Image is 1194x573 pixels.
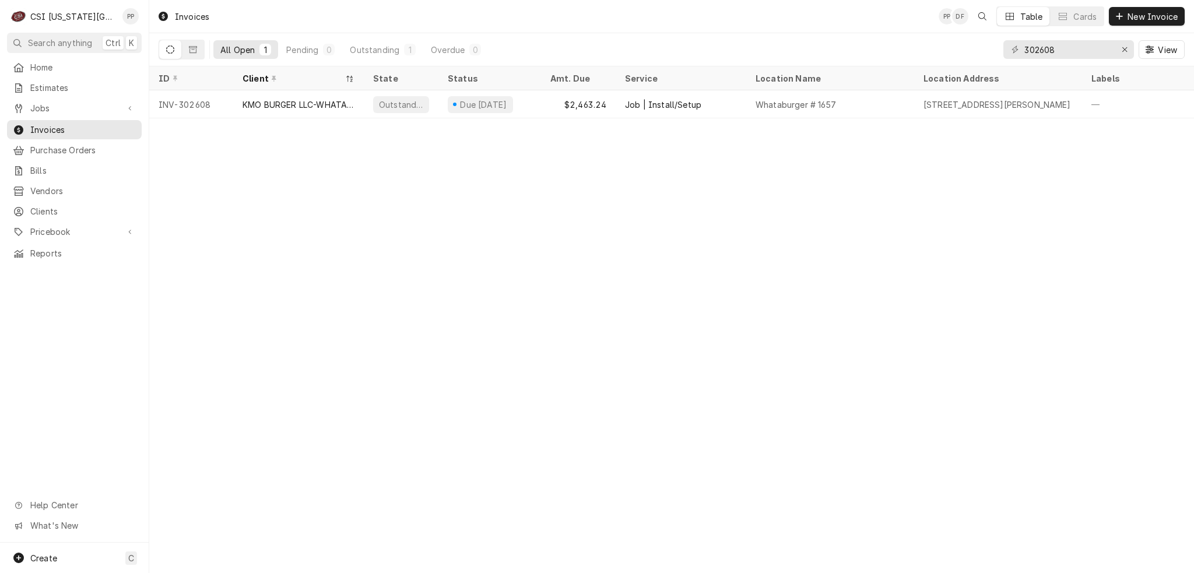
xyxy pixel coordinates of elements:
[756,72,902,85] div: Location Name
[431,44,465,56] div: Overdue
[625,72,735,85] div: Service
[541,90,616,118] div: $2,463.24
[7,99,142,118] a: Go to Jobs
[1156,44,1179,56] span: View
[243,72,343,85] div: Client
[7,120,142,139] a: Invoices
[1020,10,1043,23] div: Table
[30,61,136,73] span: Home
[939,8,955,24] div: Philip Potter's Avatar
[159,72,222,85] div: ID
[129,37,134,49] span: K
[30,144,136,156] span: Purchase Orders
[7,161,142,180] a: Bills
[923,72,1070,85] div: Location Address
[30,499,135,511] span: Help Center
[923,99,1071,111] div: [STREET_ADDRESS][PERSON_NAME]
[30,164,136,177] span: Bills
[7,58,142,77] a: Home
[262,44,269,56] div: 1
[7,78,142,97] a: Estimates
[373,72,429,85] div: State
[7,202,142,221] a: Clients
[7,222,142,241] a: Go to Pricebook
[30,185,136,197] span: Vendors
[7,516,142,535] a: Go to What's New
[756,99,836,111] div: Whataburger # 1657
[7,244,142,263] a: Reports
[7,181,142,201] a: Vendors
[286,44,318,56] div: Pending
[350,44,399,56] div: Outstanding
[973,7,992,26] button: Open search
[325,44,332,56] div: 0
[378,99,424,111] div: Outstanding
[30,205,136,217] span: Clients
[30,247,136,259] span: Reports
[220,44,255,56] div: All Open
[30,519,135,532] span: What's New
[28,37,92,49] span: Search anything
[30,124,136,136] span: Invoices
[952,8,968,24] div: David Fannin's Avatar
[459,99,508,111] div: Due [DATE]
[625,99,701,111] div: Job | Install/Setup
[939,8,955,24] div: PP
[243,99,354,111] div: KMO BURGER LLC-WHATABURGER
[7,495,142,515] a: Go to Help Center
[10,8,27,24] div: C
[106,37,121,49] span: Ctrl
[149,90,233,118] div: INV-302608
[1139,40,1185,59] button: View
[30,10,116,23] div: CSI [US_STATE][GEOGRAPHIC_DATA]
[30,226,118,238] span: Pricebook
[1073,10,1097,23] div: Cards
[550,72,604,85] div: Amt. Due
[10,8,27,24] div: CSI Kansas City's Avatar
[448,72,529,85] div: Status
[406,44,413,56] div: 1
[952,8,968,24] div: DF
[30,102,118,114] span: Jobs
[30,82,136,94] span: Estimates
[1024,40,1112,59] input: Keyword search
[7,33,142,53] button: Search anythingCtrlK
[122,8,139,24] div: PP
[1109,7,1185,26] button: New Invoice
[128,552,134,564] span: C
[472,44,479,56] div: 0
[30,553,57,563] span: Create
[1115,40,1134,59] button: Erase input
[122,8,139,24] div: Philip Potter's Avatar
[7,140,142,160] a: Purchase Orders
[1125,10,1180,23] span: New Invoice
